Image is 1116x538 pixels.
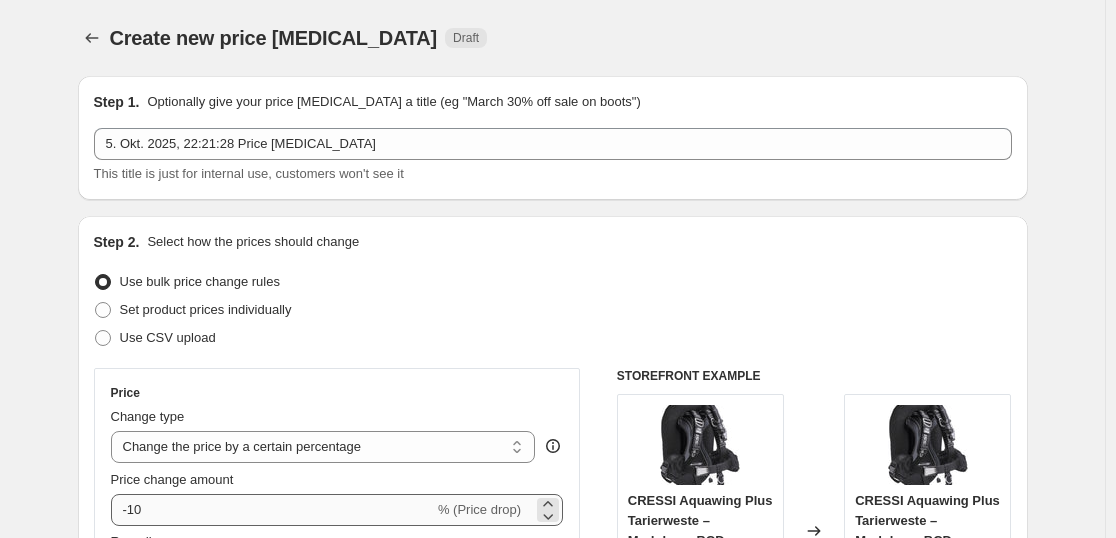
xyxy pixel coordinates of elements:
[888,405,968,485] img: 81ocA-CuYUL_80x.jpg
[120,330,216,345] span: Use CSV upload
[111,385,140,401] h3: Price
[110,27,438,49] span: Create new price [MEDICAL_DATA]
[94,166,404,181] span: This title is just for internal use, customers won't see it
[111,472,234,487] span: Price change amount
[147,92,640,112] p: Optionally give your price [MEDICAL_DATA] a title (eg "March 30% off sale on boots")
[94,232,140,252] h2: Step 2.
[543,436,563,456] div: help
[78,24,106,52] button: Price change jobs
[94,92,140,112] h2: Step 1.
[147,232,359,252] p: Select how the prices should change
[120,274,280,289] span: Use bulk price change rules
[111,409,185,424] span: Change type
[660,405,740,485] img: 81ocA-CuYUL_80x.jpg
[111,494,434,526] input: -15
[453,30,479,46] span: Draft
[120,302,292,317] span: Set product prices individually
[94,128,1012,160] input: 30% off holiday sale
[438,502,521,517] span: % (Price drop)
[617,368,1012,384] h6: STOREFRONT EXAMPLE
